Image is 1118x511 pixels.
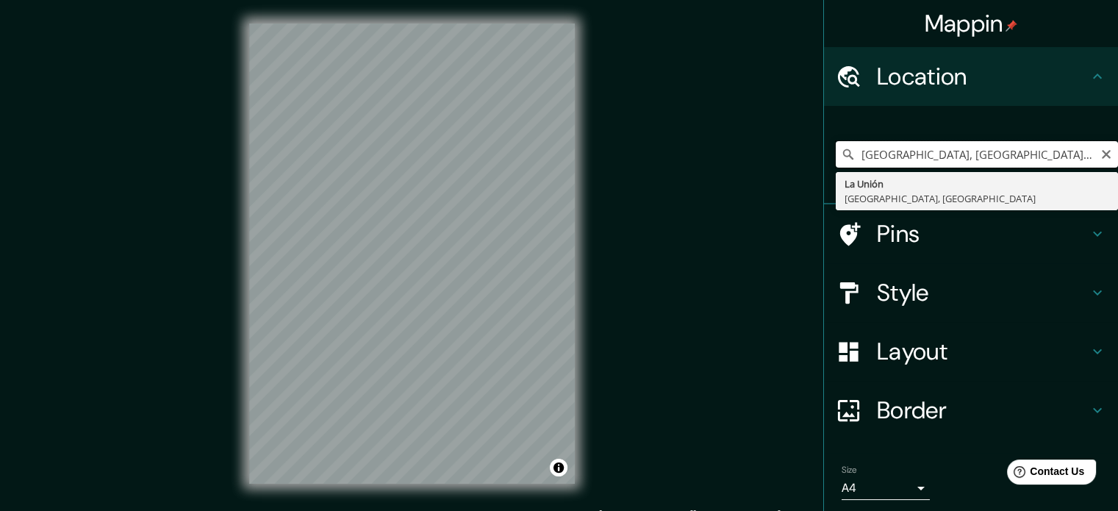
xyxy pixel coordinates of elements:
[824,263,1118,322] div: Style
[824,47,1118,106] div: Location
[925,9,1018,38] h4: Mappin
[845,176,1109,191] div: La Unión
[249,24,575,484] canvas: Map
[877,219,1089,249] h4: Pins
[877,396,1089,425] h4: Border
[845,191,1109,206] div: [GEOGRAPHIC_DATA], [GEOGRAPHIC_DATA]
[1100,146,1112,160] button: Clear
[824,322,1118,381] div: Layout
[824,204,1118,263] div: Pins
[842,464,857,476] label: Size
[987,454,1102,495] iframe: Help widget launcher
[877,278,1089,307] h4: Style
[842,476,930,500] div: A4
[836,141,1118,168] input: Pick your city or area
[1006,20,1017,32] img: pin-icon.png
[824,381,1118,440] div: Border
[877,337,1089,366] h4: Layout
[550,459,567,476] button: Toggle attribution
[877,62,1089,91] h4: Location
